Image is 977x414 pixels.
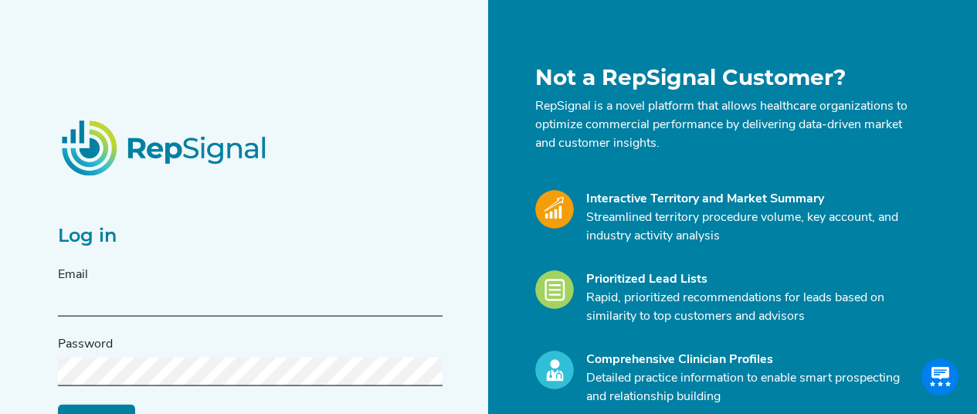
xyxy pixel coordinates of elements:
[586,270,911,289] div: Prioritized Lead Lists
[586,351,911,369] div: Comprehensive Clinician Profiles
[535,190,574,229] img: Market_Icon.a700a4ad.svg
[58,335,113,354] label: Password
[535,270,574,309] img: Leads_Icon.28e8c528.svg
[535,97,911,153] p: RepSignal is a novel platform that allows healthcare organizations to optimize commercial perform...
[42,101,288,194] img: RepSignalLogo.20539ed3.png
[58,266,88,284] label: Email
[535,351,574,389] img: Profile_Icon.739e2aba.svg
[586,209,911,246] p: Streamlined territory procedure volume, key account, and industry activity analysis
[586,289,911,326] p: Rapid, prioritized recommendations for leads based on similarity to top customers and advisors
[535,65,911,91] h1: Not a RepSignal Customer?
[58,225,443,247] h2: Log in
[586,369,911,406] p: Detailed practice information to enable smart prospecting and relationship building
[586,190,911,209] div: Interactive Territory and Market Summary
